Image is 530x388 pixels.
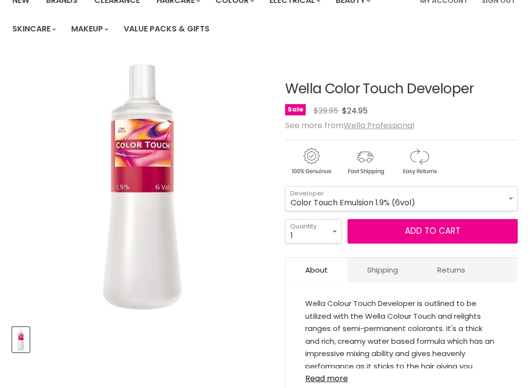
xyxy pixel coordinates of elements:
div: Product thumbnails [11,324,274,352]
img: Wella Color Touch Developer [56,57,228,316]
div: Wella Colour Touch Developer is outlined to be utilized with the Wella Colour Touch and relights ... [305,297,498,368]
button: Wella Color Touch Developer [12,327,29,352]
span: Add to cart [405,225,460,237]
h1: Wella Color Touch Developer [285,82,518,97]
span: Sale [285,104,306,115]
img: Wella Color Touch Developer [13,328,28,351]
img: shipping.gif [339,146,391,176]
select: Quantity [285,219,342,244]
a: Returns [418,258,485,282]
img: returns.gif [393,146,445,176]
span: See more from [285,120,414,131]
a: Read more [305,368,498,383]
span: $29.95 [314,105,338,116]
a: Value Packs & Gifts [116,19,217,39]
button: Add to cart [347,219,518,244]
a: Wella Professional [344,120,414,131]
img: genuine.gif [285,146,337,176]
a: Shipping [347,258,418,282]
div: Wella Color Touch Developer image. Click or Scroll to Zoom. [12,57,272,317]
a: About [286,258,347,282]
a: Makeup [64,19,114,39]
span: $24.95 [342,105,368,116]
a: Skincare [5,19,62,39]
